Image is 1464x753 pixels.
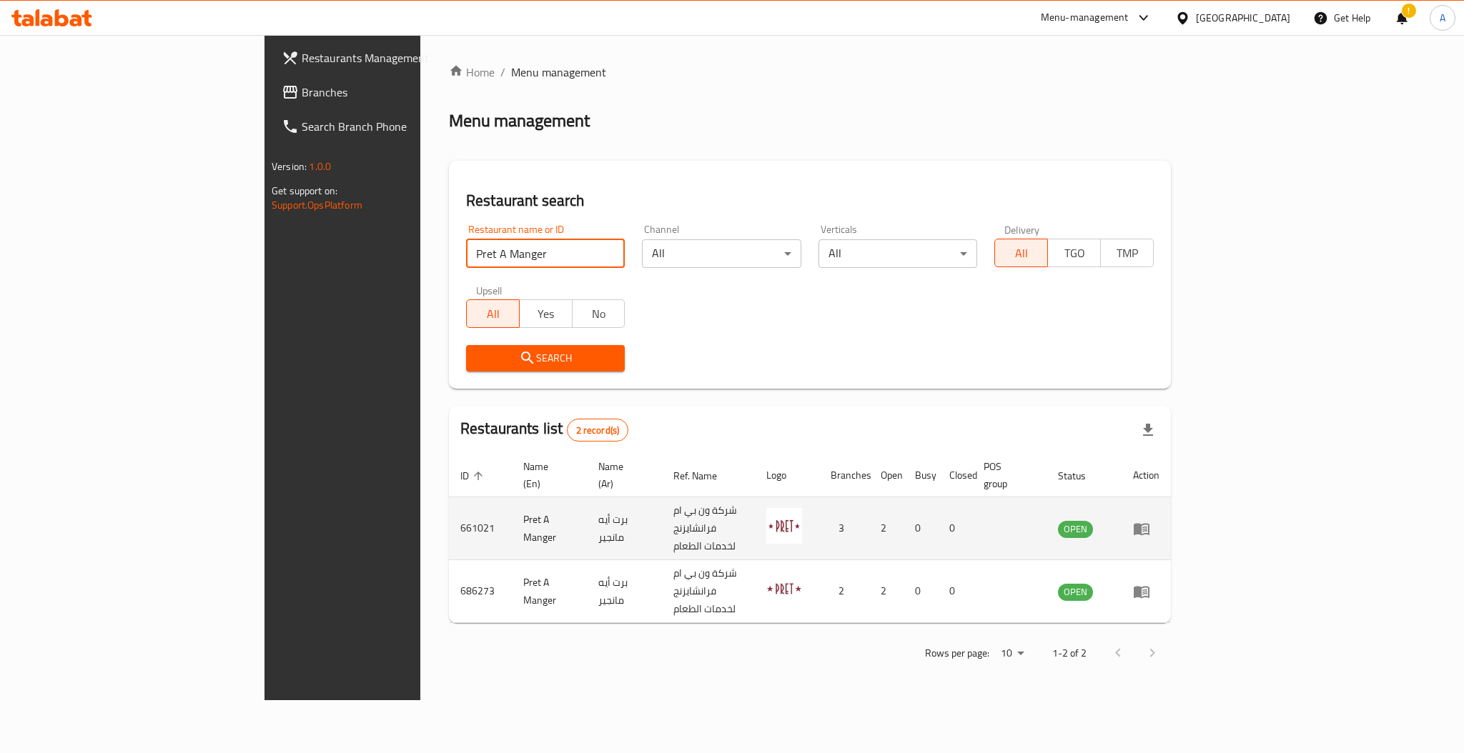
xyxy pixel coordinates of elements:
[272,181,337,200] span: Get support on:
[1133,583,1159,600] div: Menu
[984,458,1029,492] span: POS group
[938,497,972,560] td: 0
[460,467,488,484] span: ID
[869,560,904,623] td: 2
[525,304,567,324] span: Yes
[642,239,801,268] div: All
[1001,243,1042,264] span: All
[755,454,819,497] th: Logo
[270,41,509,75] a: Restaurants Management
[995,643,1029,664] div: Rows per page:
[1054,243,1095,264] span: TGO
[869,454,904,497] th: Open
[1058,584,1093,601] div: OPEN
[1058,521,1093,537] span: OPEN
[309,157,331,176] span: 1.0.0
[466,299,520,328] button: All
[302,118,498,135] span: Search Branch Phone
[818,239,977,268] div: All
[598,458,645,492] span: Name (Ar)
[673,467,736,484] span: Ref. Name
[466,345,625,371] button: Search
[270,109,509,144] a: Search Branch Phone
[994,239,1048,267] button: All
[938,454,972,497] th: Closed
[1131,413,1165,447] div: Export file
[523,458,570,492] span: Name (En)
[567,419,629,442] div: Total records count
[766,571,802,607] img: Pret A Manger
[587,497,662,560] td: برت أيه مانجير
[766,508,802,544] img: Pret A Manger
[925,644,989,662] p: Rows per page:
[904,454,938,497] th: Busy
[519,299,573,328] button: Yes
[302,49,498,66] span: Restaurants Management
[1047,239,1101,267] button: TGO
[819,497,869,560] td: 3
[1004,224,1040,234] label: Delivery
[473,304,514,324] span: All
[478,349,613,367] span: Search
[449,64,1171,81] nav: breadcrumb
[1107,243,1148,264] span: TMP
[449,109,590,132] h2: Menu management
[512,560,587,623] td: Pret A Manger
[1100,239,1154,267] button: TMP
[460,418,628,442] h2: Restaurants list
[511,64,606,81] span: Menu management
[449,454,1171,623] table: enhanced table
[578,304,620,324] span: No
[466,239,625,268] input: Search for restaurant name or ID..
[272,157,307,176] span: Version:
[568,424,628,437] span: 2 record(s)
[466,190,1154,211] h2: Restaurant search
[572,299,625,328] button: No
[938,560,972,623] td: 0
[662,560,755,623] td: شركة ون بي ام فرانشايزنج لخدمات الطعام
[1041,9,1129,26] div: Menu-management
[1052,644,1087,662] p: 1-2 of 2
[1058,467,1104,484] span: Status
[1122,454,1171,497] th: Action
[904,497,938,560] td: 0
[662,497,755,560] td: شركة ون بي ام فرانشايزنج لخدمات الطعام
[1058,521,1093,538] div: OPEN
[512,497,587,560] td: Pret A Manger
[587,560,662,623] td: برت أيه مانجير
[1440,10,1445,26] span: A
[272,196,362,214] a: Support.OpsPlatform
[869,497,904,560] td: 2
[476,285,503,295] label: Upsell
[1196,10,1290,26] div: [GEOGRAPHIC_DATA]
[302,84,498,101] span: Branches
[819,454,869,497] th: Branches
[270,75,509,109] a: Branches
[904,560,938,623] td: 0
[1058,584,1093,600] span: OPEN
[819,560,869,623] td: 2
